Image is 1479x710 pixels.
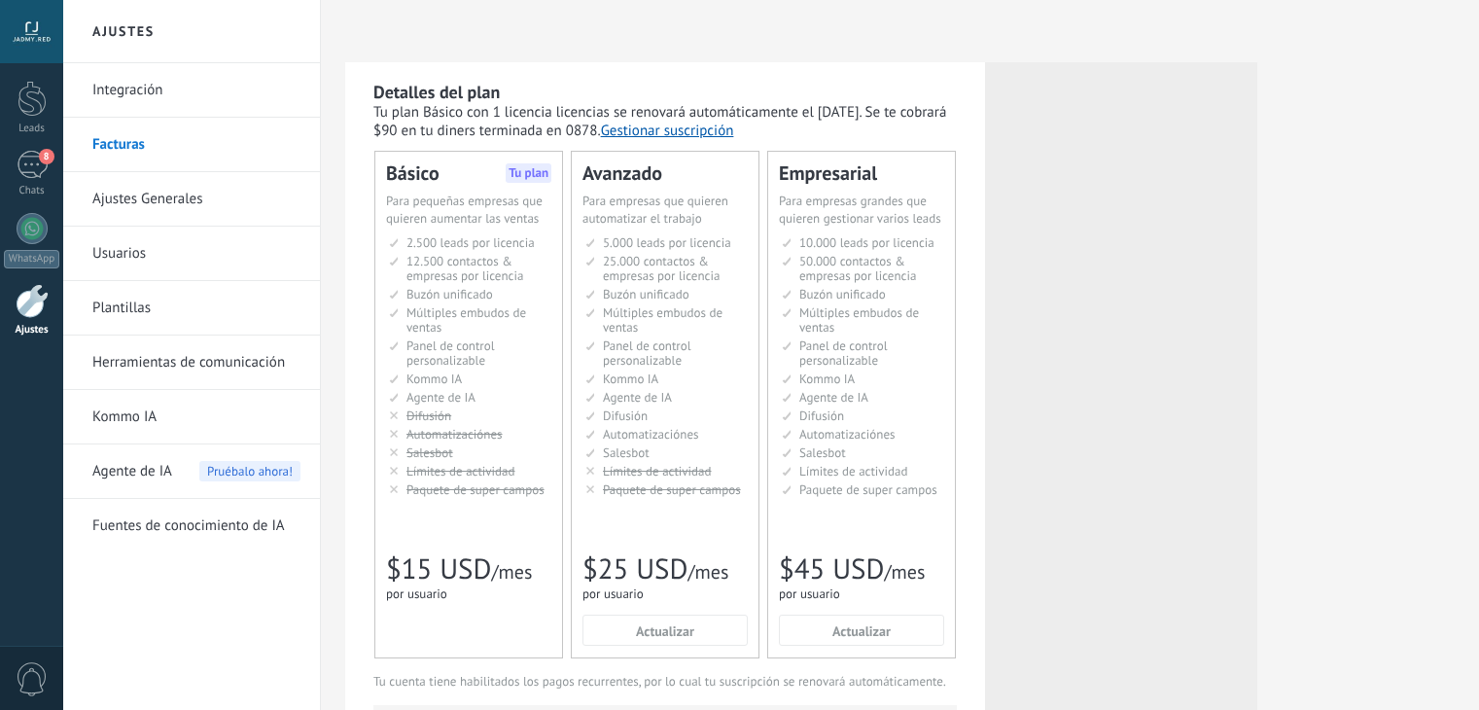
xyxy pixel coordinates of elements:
span: /mes [687,559,728,585]
span: Buzón unificado [799,286,886,302]
button: Actualizar [582,615,748,646]
span: $25 USD [582,550,687,587]
button: Actualizar [779,615,944,646]
span: /mes [884,559,925,585]
span: Para empresas grandes que quieren gestionar varios leads [779,193,941,227]
span: Límites de actividad [799,463,908,479]
div: Tu plan Básico con 1 licencia licencias se renovará automáticamente el [DATE]. Se te cobrará $90 ... [373,103,957,140]
span: por usuario [582,586,644,602]
li: Usuarios [63,227,320,281]
span: Salesbot [799,444,846,461]
span: 10.000 leads por licencia [799,234,934,251]
span: Múltiples embudos de ventas [799,304,919,336]
span: Para empresas que quieren automatizar el trabajo [582,193,728,227]
li: Fuentes de conocimiento de IA [63,499,320,552]
span: Múltiples embudos de ventas [603,304,722,336]
span: Automatizaciónes [799,426,896,443]
div: Ajustes [4,324,60,337]
div: Leads [4,123,60,135]
span: por usuario [779,586,840,602]
span: Paquete de super campos [603,481,741,498]
span: Paquete de super campos [799,481,937,498]
a: Facturas [92,118,300,172]
span: Panel de control personalizable [603,337,691,369]
span: Agente de IA [799,389,868,406]
div: WhatsApp [4,250,59,268]
div: Chats [4,185,60,197]
li: Integración [63,63,320,118]
span: Panel de control personalizable [799,337,888,369]
div: Empresarial [779,163,944,183]
span: Límites de actividad [603,463,712,479]
span: Kommo IA [799,371,855,387]
li: Plantillas [63,281,320,336]
a: Usuarios [92,227,300,281]
a: Agente de IA Pruébalo ahora! [92,444,300,499]
span: Automatizaciónes [603,426,699,443]
span: Pruébalo ahora! [199,461,300,481]
a: Integración [92,63,300,118]
a: Herramientas de comunicación [92,336,300,390]
li: Facturas [63,118,320,172]
a: Ajustes Generales [92,172,300,227]
a: Plantillas [92,281,300,336]
p: Tu cuenta tiene habilitados los pagos recurrentes, por lo cual tu suscripción se renovará automát... [373,673,957,690]
span: 8 [39,149,54,164]
span: Salesbot [603,444,650,461]
span: Buzón unificado [603,286,689,302]
li: Agente de IA [63,444,320,499]
li: Ajustes Generales [63,172,320,227]
span: $45 USD [779,550,884,587]
a: Fuentes de conocimiento de IA [92,499,300,553]
a: Kommo IA [92,390,300,444]
span: Actualizar [636,624,694,638]
span: Actualizar [832,624,891,638]
span: Difusión [603,408,648,424]
span: Agente de IA [603,389,672,406]
b: Detalles del plan [373,81,500,103]
li: Kommo IA [63,390,320,444]
span: Kommo IA [603,371,658,387]
span: 5.000 leads por licencia [603,234,731,251]
span: 25.000 contactos & empresas por licencia [603,253,720,284]
li: Herramientas de comunicación [63,336,320,390]
div: Avanzado [582,163,748,183]
span: Difusión [799,408,844,424]
button: Gestionar suscripción [601,122,734,140]
span: 50.000 contactos & empresas por licencia [799,253,916,284]
span: Agente de IA [92,444,172,499]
